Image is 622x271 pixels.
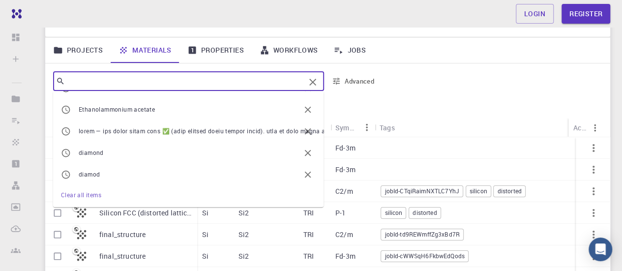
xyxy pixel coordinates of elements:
span: jobId-CTqiRaimNXTLC7YhJ [381,187,462,195]
p: TRI [303,251,314,261]
p: Si [202,208,208,218]
span: silicon [381,209,406,217]
p: Si [202,230,208,240]
div: Symmetry [335,118,359,137]
a: Properties [179,37,252,63]
p: TRI [303,208,314,218]
span: distorted [494,187,525,195]
a: Login [516,4,554,24]
div: Lattice [298,118,330,137]
p: Si [202,251,208,261]
div: Tags [380,118,395,137]
span: Ethanolammonium acetate [79,105,155,113]
a: Projects [45,37,111,63]
p: Si2 [238,208,249,218]
p: Si2 [238,230,249,240]
p: TRI [303,230,314,240]
a: Workflows [252,37,326,63]
p: final_structure [99,230,146,240]
button: Advanced [328,73,379,89]
img: logo [8,9,22,19]
p: C2/m [335,186,353,196]
span: silicon [466,187,491,195]
a: Register [562,4,610,24]
button: Sort [395,120,411,135]
span: distorted [409,209,440,217]
p: P-1 [335,208,346,218]
p: Fd-3m [335,251,355,261]
span: jobId-td9REWmffZg3xBd7R [381,230,463,239]
a: Materials [111,37,179,63]
a: Jobs [326,37,374,63]
div: Actions [568,118,603,137]
div: Symmetry [330,118,375,137]
p: Si2 [238,251,249,261]
div: Actions [573,118,587,137]
span: jobId-cWWSqH6FkbwEdQods [381,252,468,260]
p: Fd-3m [335,143,355,153]
p: Fd-3m [335,165,355,175]
p: Silicon FCC (distorted lattice) [99,208,192,218]
span: diamod [79,170,100,178]
span: diamond [79,149,104,156]
button: Menu [587,120,603,136]
button: Menu [359,120,375,135]
p: final_structure [99,251,146,261]
button: Clear [305,74,321,90]
div: Open Intercom Messenger [589,238,612,261]
p: C2/m [335,230,353,240]
span: Clear all items [61,191,101,199]
button: Columns [52,101,69,117]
